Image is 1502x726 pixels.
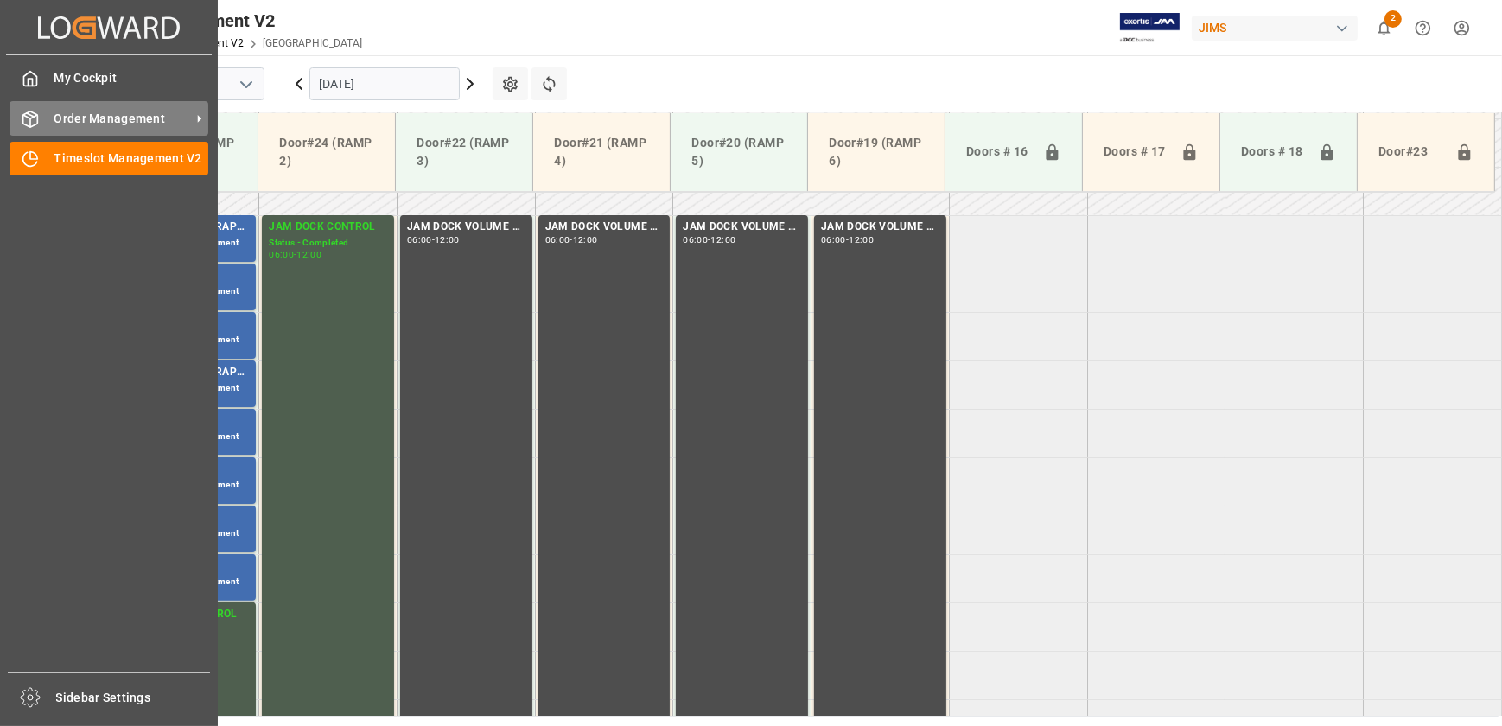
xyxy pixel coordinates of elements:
div: 06:00 [821,236,846,244]
div: 06:00 [683,236,708,244]
input: DD.MM.YYYY [309,67,460,100]
span: Order Management [54,110,191,128]
button: show 2 new notifications [1365,9,1403,48]
span: My Cockpit [54,69,209,87]
span: Timeslot Management V2 [54,150,209,168]
div: Doors # 16 [959,136,1036,169]
div: 12:00 [849,236,874,244]
span: 2 [1384,10,1402,28]
div: Door#19 (RAMP 6) [822,127,931,177]
div: Timeslot Management V2 [75,8,362,34]
button: Help Center [1403,9,1442,48]
div: JAM DOCK VOLUME CONTROL [821,219,939,236]
img: Exertis%20JAM%20-%20Email%20Logo.jpg_1722504956.jpg [1120,13,1180,43]
div: - [708,236,710,244]
div: - [432,236,435,244]
div: JAM DOCK VOLUME CONTROL [545,219,664,236]
div: JAM DOCK CONTROL [269,219,387,236]
a: Timeslot Management V2 [10,142,208,175]
div: Door#21 (RAMP 4) [547,127,656,177]
div: 06:00 [269,251,294,258]
a: My Cockpit [10,61,208,95]
div: 12:00 [573,236,598,244]
div: - [846,236,849,244]
div: - [294,251,296,258]
div: 12:00 [296,251,321,258]
div: Doors # 17 [1097,136,1174,169]
div: Door#23 [1372,136,1448,169]
div: 06:00 [545,236,570,244]
div: Status - Completed [269,236,387,251]
div: JAM DOCK VOLUME CONTROL [407,219,525,236]
div: 06:00 [407,236,432,244]
div: JAM DOCK VOLUME CONTROL [683,219,801,236]
div: Door#22 (RAMP 3) [410,127,519,177]
div: 12:00 [711,236,736,244]
div: Door#24 (RAMP 2) [272,127,381,177]
span: Sidebar Settings [56,689,211,707]
div: - [570,236,572,244]
div: JIMS [1192,16,1358,41]
button: JIMS [1192,11,1365,44]
div: Door#20 (RAMP 5) [684,127,793,177]
div: Doors # 18 [1234,136,1311,169]
div: 12:00 [435,236,460,244]
button: open menu [232,71,258,98]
